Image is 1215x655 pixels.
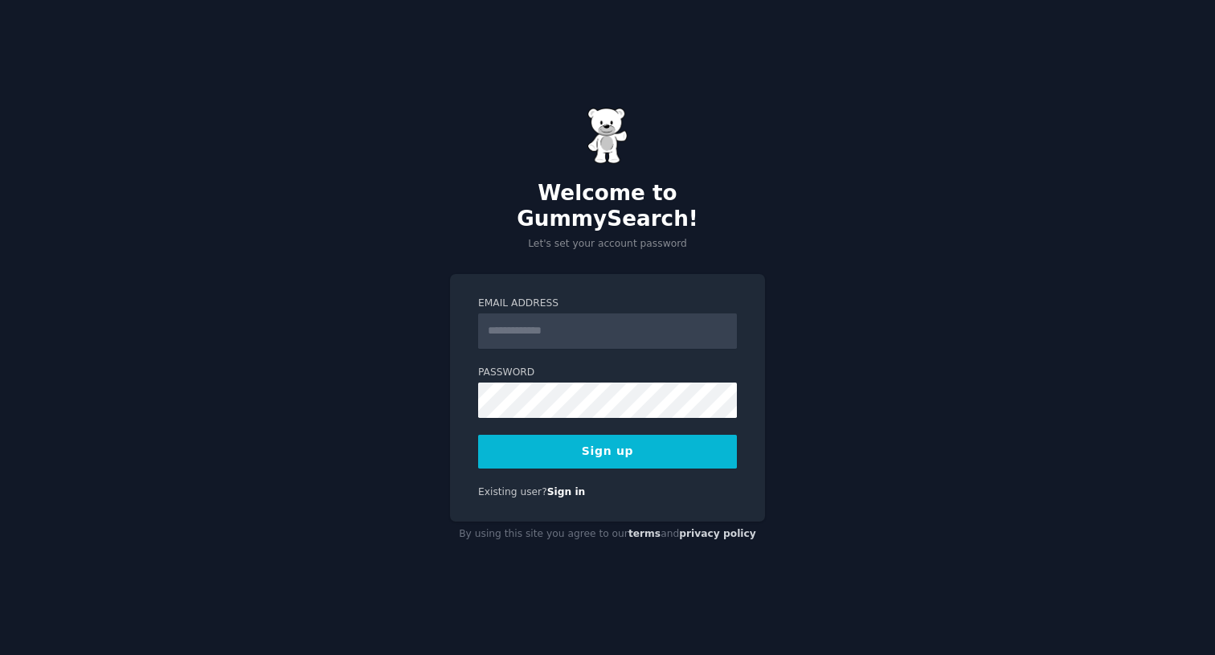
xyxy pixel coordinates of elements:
button: Sign up [478,435,737,469]
div: By using this site you agree to our and [450,522,765,547]
img: Gummy Bear [587,108,628,164]
label: Password [478,366,737,380]
span: Existing user? [478,486,547,497]
h2: Welcome to GummySearch! [450,181,765,231]
a: terms [628,528,661,539]
a: privacy policy [679,528,756,539]
label: Email Address [478,297,737,311]
a: Sign in [547,486,586,497]
p: Let's set your account password [450,237,765,252]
